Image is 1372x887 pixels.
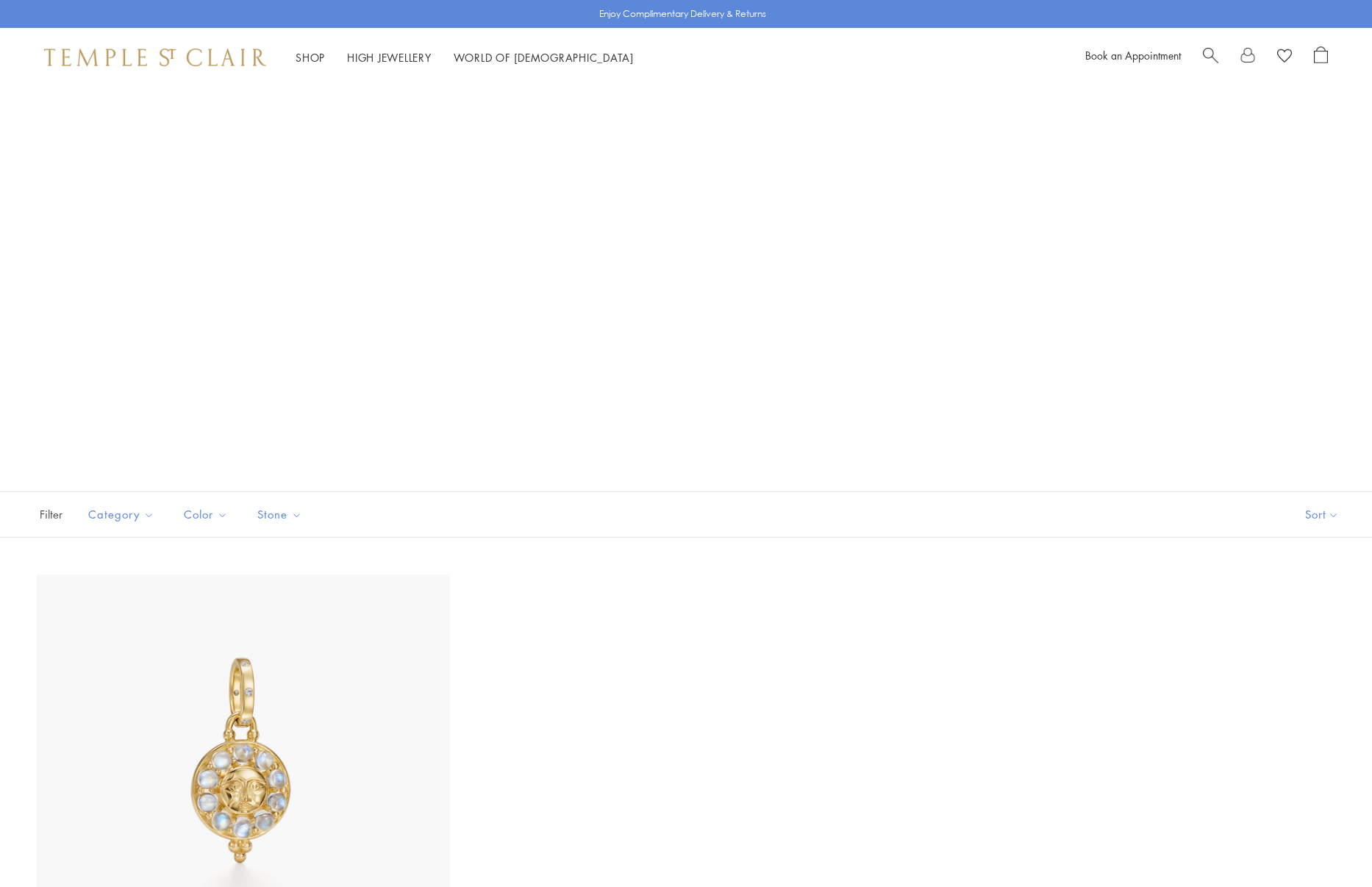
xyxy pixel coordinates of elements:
button: Color [173,498,239,531]
a: High JewelleryHigh Jewellery [347,50,432,65]
a: Open Shopping Bag [1314,46,1328,68]
button: Stone [246,498,313,531]
button: Category [77,498,165,531]
span: Color [176,505,239,524]
p: Enjoy Complimentary Delivery & Returns [599,7,766,21]
a: World of [DEMOGRAPHIC_DATA]World of [DEMOGRAPHIC_DATA] [454,50,634,65]
span: Stone [250,505,313,524]
a: Book an Appointment [1085,48,1181,63]
button: Show sort by [1272,492,1372,537]
a: ShopShop [296,50,325,65]
a: View Wishlist [1277,46,1292,68]
a: Search [1203,46,1218,68]
nav: Main navigation [296,49,634,67]
img: Temple St. Clair [44,49,266,66]
span: Category [81,505,165,524]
